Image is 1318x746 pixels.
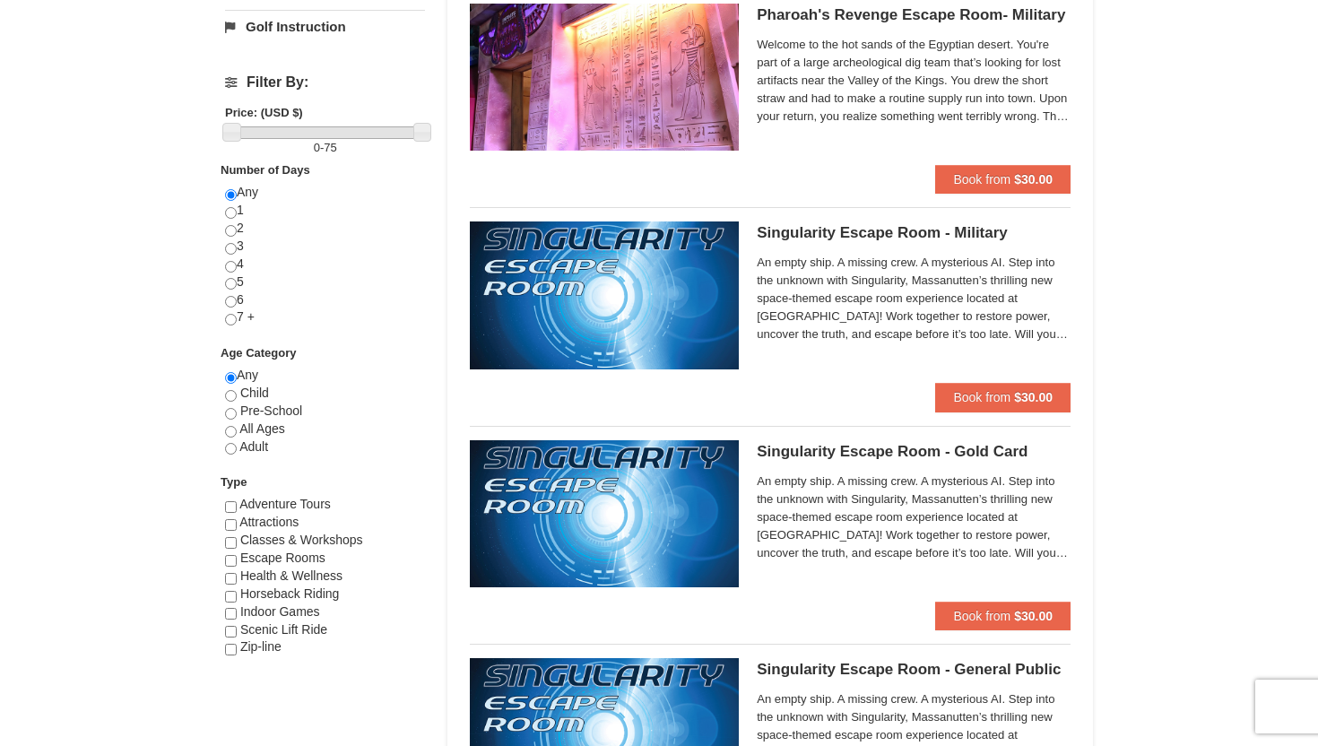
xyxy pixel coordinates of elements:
span: Child [240,386,269,400]
span: Adult [239,439,268,454]
span: Welcome to the hot sands of the Egyptian desert. You're part of a large archeological dig team th... [757,36,1071,126]
a: Golf Instruction [225,10,425,43]
span: An empty ship. A missing crew. A mysterious AI. Step into the unknown with Singularity, Massanutt... [757,473,1071,562]
strong: $30.00 [1014,390,1053,404]
img: 6619913-513-94f1c799.jpg [470,440,739,587]
span: Zip-line [240,639,282,654]
img: 6619913-410-20a124c9.jpg [470,4,739,151]
span: 0 [314,141,320,154]
img: 6619913-520-2f5f5301.jpg [470,221,739,369]
span: 75 [324,141,336,154]
button: Book from $30.00 [935,165,1071,194]
span: Indoor Games [240,604,320,619]
span: Escape Rooms [240,551,325,565]
span: Book from [953,172,1010,186]
span: Horseback Riding [240,586,340,601]
span: An empty ship. A missing crew. A mysterious AI. Step into the unknown with Singularity, Massanutt... [757,254,1071,343]
span: Classes & Workshops [240,533,363,547]
strong: Number of Days [221,163,310,177]
h5: Singularity Escape Room - Military [757,224,1071,242]
button: Book from $30.00 [935,383,1071,412]
h5: Pharoah's Revenge Escape Room- Military [757,6,1071,24]
div: Any 1 2 3 4 5 6 7 + [225,184,425,344]
h5: Singularity Escape Room - General Public [757,661,1071,679]
label: - [225,139,425,157]
span: Scenic Lift Ride [240,622,327,637]
h4: Filter By: [225,74,425,91]
strong: $30.00 [1014,172,1053,186]
h5: Singularity Escape Room - Gold Card [757,443,1071,461]
strong: Type [221,475,247,489]
span: All Ages [239,421,285,436]
button: Book from $30.00 [935,602,1071,630]
span: Book from [953,609,1010,623]
span: Pre-School [240,403,302,418]
strong: $30.00 [1014,609,1053,623]
div: Any [225,367,425,473]
span: Adventure Tours [239,497,331,511]
span: Attractions [239,515,299,529]
strong: Age Category [221,346,297,360]
span: Book from [953,390,1010,404]
span: Health & Wellness [240,568,343,583]
strong: Price: (USD $) [225,106,303,119]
